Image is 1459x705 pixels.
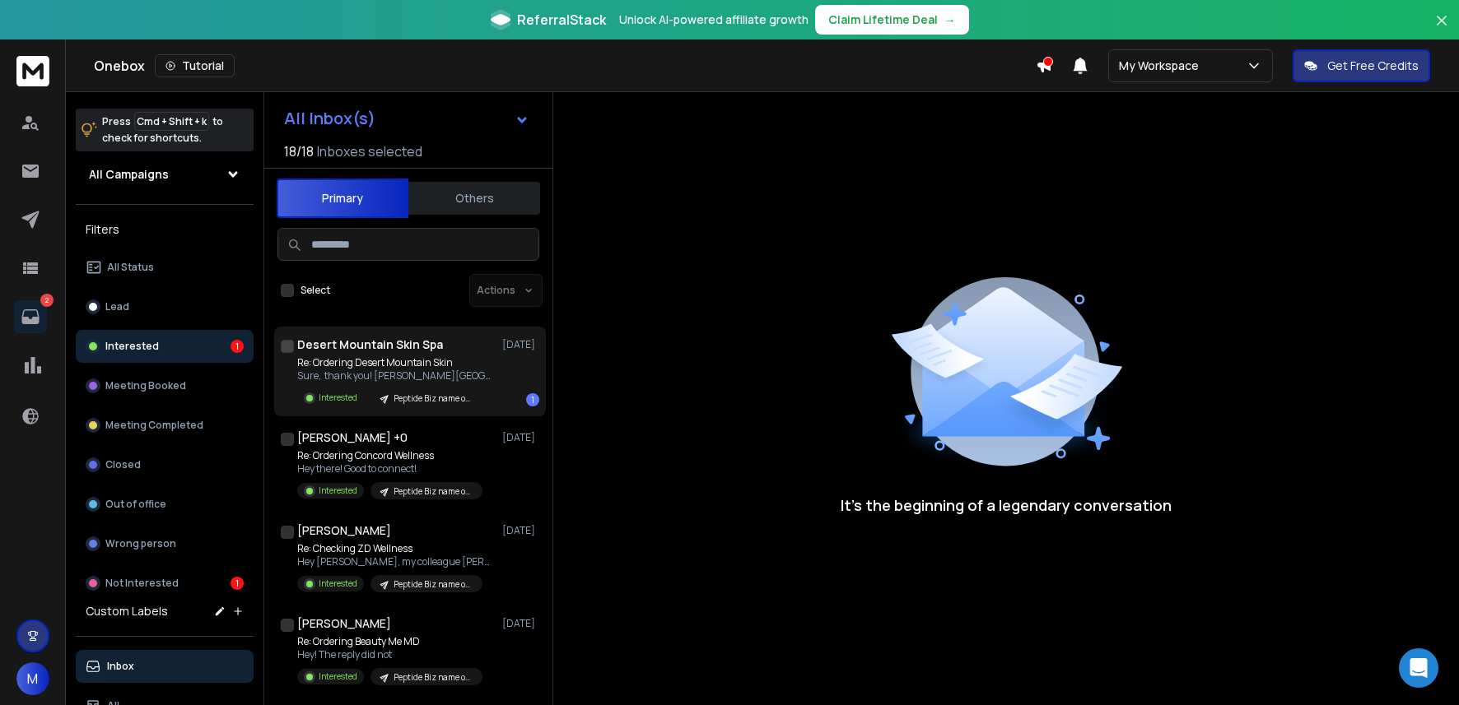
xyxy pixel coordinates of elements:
span: Cmd + Shift + k [134,112,209,131]
button: Meeting Completed [76,409,254,442]
p: Interested [319,670,357,683]
p: Meeting Booked [105,379,186,392]
h3: Inboxes selected [317,141,422,161]
p: Peptide Biz name only Redo [394,392,473,405]
p: Peptide Biz name only Redo [394,578,473,591]
p: Interested [105,340,159,353]
button: M [16,662,49,695]
h1: [PERSON_NAME] [297,522,391,539]
p: Hey [PERSON_NAME], my colleague [PERSON_NAME] [297,555,495,568]
div: Open Intercom Messenger [1399,648,1438,688]
button: Out of office [76,488,254,521]
p: It’s the beginning of a legendary conversation [841,494,1172,517]
p: Re: Ordering Beauty Me MD [297,635,482,648]
p: Sure, thank you! [PERSON_NAME][GEOGRAPHIC_DATA] [297,369,495,383]
button: Get Free Credits [1293,49,1430,82]
button: Claim Lifetime Deal→ [815,5,969,35]
h1: [PERSON_NAME] [297,615,391,632]
p: Hey! The reply did not [297,648,482,661]
h3: Filters [76,218,254,241]
button: All Status [76,251,254,284]
p: Interested [319,485,357,497]
button: Primary [277,179,408,218]
button: Others [408,180,540,216]
button: Lead [76,290,254,323]
p: Re: Ordering Concord Wellness [297,449,482,462]
button: Tutorial [155,54,235,77]
button: Wrong person [76,527,254,560]
button: All Campaigns [76,158,254,191]
button: Inbox [76,650,254,683]
p: Interested [319,577,357,590]
p: Not Interested [105,577,179,590]
h1: [PERSON_NAME] +0 [297,429,408,446]
p: Re: Ordering Desert Mountain Skin [297,356,495,369]
p: Lead [105,300,129,313]
p: Get Free Credits [1327,58,1419,74]
p: Hey there! Good to connect! [297,462,482,475]
h1: Desert Mountain Skin Spa [297,336,443,353]
h3: Custom Labels [86,603,168,619]
p: My Workspace [1119,58,1205,74]
p: 2 [40,294,54,307]
div: 1 [526,393,539,406]
p: Re: Checking ZD Wellness [297,542,495,555]
div: Onebox [94,54,1036,77]
div: 1 [231,577,244,590]
p: Press to check for shortcuts. [102,114,223,146]
p: [DATE] [502,617,539,630]
button: All Inbox(s) [271,102,543,135]
p: Interested [319,392,357,404]
span: ReferralStack [517,10,606,30]
button: Interested1 [76,330,254,363]
p: Peptide Biz name only Redo [394,671,473,684]
p: Inbox [107,660,134,673]
span: 18 / 18 [284,141,314,161]
label: Select [301,284,330,297]
h1: All Inbox(s) [284,110,375,127]
p: Out of office [105,498,166,511]
p: All Status [107,261,154,274]
a: 2 [14,300,47,333]
p: Unlock AI-powered affiliate growth [619,12,809,28]
p: Peptide Biz name only Redo [394,485,473,498]
button: Closed [76,448,254,481]
span: → [944,12,956,28]
p: [DATE] [502,431,539,444]
button: Meeting Booked [76,369,254,402]
p: Closed [105,458,141,471]
p: [DATE] [502,524,539,537]
h1: All Campaigns [89,166,169,183]
button: Not Interested1 [76,567,254,600]
div: 1 [231,340,244,353]
button: Close banner [1431,10,1452,49]
p: [DATE] [502,338,539,351]
p: Wrong person [105,537,176,550]
p: Meeting Completed [105,419,203,432]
